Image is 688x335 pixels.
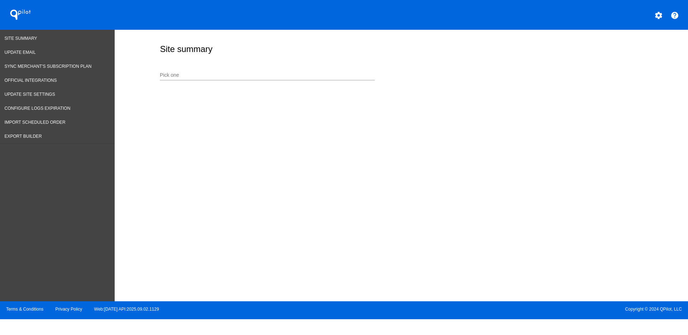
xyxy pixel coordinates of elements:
span: Sync Merchant's Subscription Plan [5,64,92,69]
span: Update Site Settings [5,92,55,97]
span: Official Integrations [5,78,57,83]
a: Terms & Conditions [6,307,43,312]
a: Privacy Policy [56,307,82,312]
span: Update Email [5,50,36,55]
mat-icon: help [670,11,679,20]
span: Site Summary [5,36,37,41]
mat-icon: settings [654,11,663,20]
a: Web:[DATE] API:2025.09.02.1129 [94,307,159,312]
input: Number [160,72,375,78]
span: Configure logs expiration [5,106,71,111]
h1: QPilot [6,8,35,22]
span: Copyright © 2024 QPilot, LLC [350,307,682,312]
span: Export Builder [5,134,42,139]
h2: Site summary [160,44,212,54]
span: Import Scheduled Order [5,120,66,125]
